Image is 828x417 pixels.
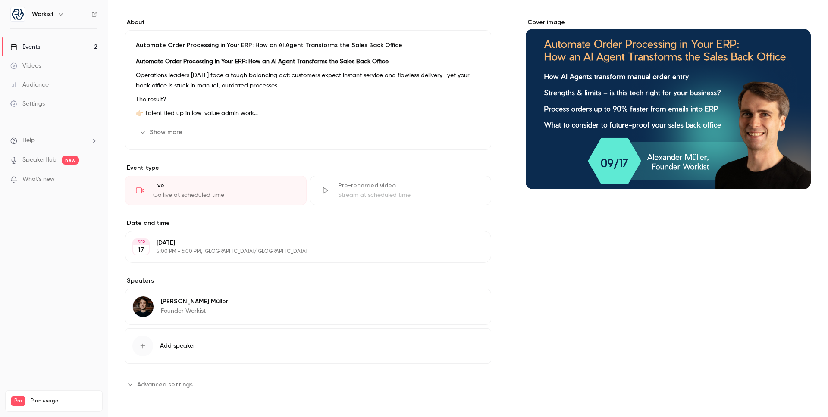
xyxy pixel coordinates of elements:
div: LiveGo live at scheduled time [125,176,307,205]
div: Alexander Müller[PERSON_NAME] MüllerFounder Workist [125,289,491,325]
h6: Workist [32,10,54,19]
button: Add speaker [125,328,491,364]
div: Live [153,181,296,190]
section: Cover image [526,18,811,189]
span: Add speaker [160,342,195,350]
li: help-dropdown-opener [10,136,97,145]
div: Videos [10,62,41,70]
a: SpeakerHub [22,156,56,165]
div: Stream at scheduled time [338,191,481,199]
label: Date and time [125,219,491,227]
div: Audience [10,81,49,89]
label: Cover image [526,18,811,27]
strong: Automate Order Processing in Your ERP: How an AI Agent Transforms the Sales Back Office [136,59,389,65]
p: Operations leaders [DATE] face a tough balancing act: customers expect instant service and flawle... [136,70,480,91]
button: Show more [136,125,188,139]
p: [DATE] [157,239,445,247]
img: Workist [11,7,25,21]
span: What's new [22,175,55,184]
img: Alexander Müller [133,296,154,317]
span: Help [22,136,35,145]
div: Settings [10,100,45,108]
p: 5:00 PM - 6:00 PM, [GEOGRAPHIC_DATA]/[GEOGRAPHIC_DATA] [157,248,445,255]
span: Pro [11,396,25,406]
p: Automate Order Processing in Your ERP: How an AI Agent Transforms the Sales Back Office [136,41,480,50]
div: Go live at scheduled time [153,191,296,199]
p: Event type [125,164,491,172]
p: The result? [136,94,480,105]
span: Plan usage [31,398,97,405]
div: Events [10,43,40,51]
div: Pre-recorded videoStream at scheduled time [310,176,492,205]
p: 17 [138,246,144,254]
button: Advanced settings [125,377,198,391]
p: Founder Workist [161,307,228,315]
div: SEP [133,239,149,245]
div: Pre-recorded video [338,181,481,190]
p: [PERSON_NAME] Müller [161,297,228,306]
label: About [125,18,491,27]
label: Speakers [125,277,491,285]
span: Advanced settings [137,380,193,389]
iframe: Noticeable Trigger [87,176,97,184]
span: new [62,156,79,165]
p: 👉🏻 Talent tied up in low-value admin work [136,108,480,118]
section: Advanced settings [125,377,491,391]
